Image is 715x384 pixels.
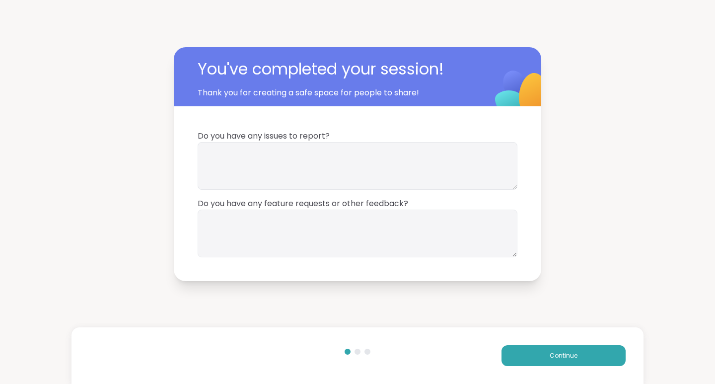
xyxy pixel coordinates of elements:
span: Thank you for creating a safe space for people to share! [198,87,471,99]
button: Continue [501,345,626,366]
span: Continue [550,351,577,360]
span: Do you have any issues to report? [198,130,517,142]
img: ShareWell Logomark [472,45,571,144]
span: Do you have any feature requests or other feedback? [198,198,517,210]
span: You've completed your session! [198,57,486,81]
